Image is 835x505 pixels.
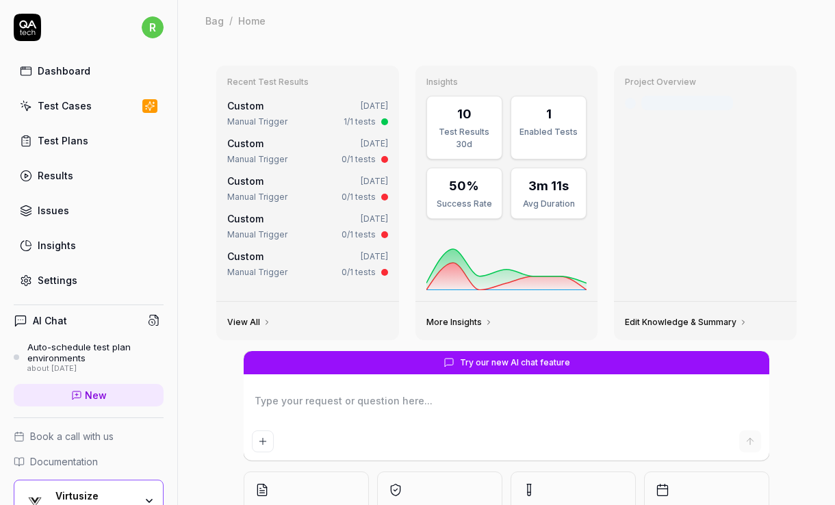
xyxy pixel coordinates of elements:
div: Manual Trigger [227,266,287,279]
div: 0/1 tests [342,191,376,203]
div: Manual Trigger [227,116,287,128]
div: Test Results 30d [435,126,493,151]
div: 0/1 tests [342,229,376,241]
div: 10 [457,105,472,123]
div: about [DATE] [27,364,164,374]
a: View All [227,317,271,328]
time: [DATE] [361,176,388,186]
h4: AI Chat [33,313,67,328]
div: Success Rate [435,198,493,210]
span: Custom [227,138,264,149]
div: Enabled Tests [519,126,578,138]
div: Virtusize [55,490,135,502]
span: Custom [227,175,264,187]
div: Avg Duration [519,198,578,210]
div: Issues [38,203,69,218]
a: More Insights [426,317,493,328]
span: r [142,16,164,38]
a: Issues [14,197,164,224]
div: Dashboard [38,64,90,78]
a: New [14,384,164,406]
a: Custom[DATE]Manual Trigger0/1 tests [224,209,391,244]
a: Insights [14,232,164,259]
a: Edit Knowledge & Summary [625,317,747,328]
time: [DATE] [361,138,388,148]
div: Test Plans [38,133,88,148]
a: Custom[DATE]Manual Trigger0/1 tests [224,246,391,281]
div: 3m 11s [528,177,569,195]
div: Home [238,14,266,27]
time: [DATE] [361,251,388,261]
span: Custom [227,100,264,112]
span: Book a call with us [30,429,114,443]
div: Settings [38,273,77,287]
div: Insights [38,238,76,252]
div: 0/1 tests [342,266,376,279]
button: r [142,14,164,41]
a: Custom[DATE]Manual Trigger0/1 tests [224,171,391,206]
div: Manual Trigger [227,153,287,166]
div: 50% [449,177,479,195]
a: Custom[DATE]Manual Trigger1/1 tests [224,96,391,131]
span: New [85,388,107,402]
a: Dashboard [14,57,164,84]
a: Test Plans [14,127,164,154]
a: Results [14,162,164,189]
a: Documentation [14,454,164,469]
a: Custom[DATE]Manual Trigger0/1 tests [224,133,391,168]
a: Book a call with us [14,429,164,443]
time: [DATE] [361,213,388,224]
div: Test Cases [38,99,92,113]
div: Auto-schedule test plan environments [27,341,164,364]
div: Bag [205,14,224,27]
span: Custom [227,250,264,262]
button: Add attachment [252,430,274,452]
div: Last crawled [DATE] [641,96,733,110]
div: 0/1 tests [342,153,376,166]
span: Documentation [30,454,98,469]
a: Settings [14,267,164,294]
div: 1/1 tests [344,116,376,128]
span: Try our new AI chat feature [460,357,570,369]
span: Custom [227,213,264,224]
div: Manual Trigger [227,229,287,241]
h3: Recent Test Results [227,77,388,88]
a: Test Cases [14,92,164,119]
h3: Project Overview [625,77,786,88]
h3: Insights [426,77,587,88]
a: Auto-schedule test plan environmentsabout [DATE] [14,341,164,373]
div: / [229,14,233,27]
div: Manual Trigger [227,191,287,203]
div: 1 [546,105,552,123]
div: Results [38,168,73,183]
time: [DATE] [361,101,388,111]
